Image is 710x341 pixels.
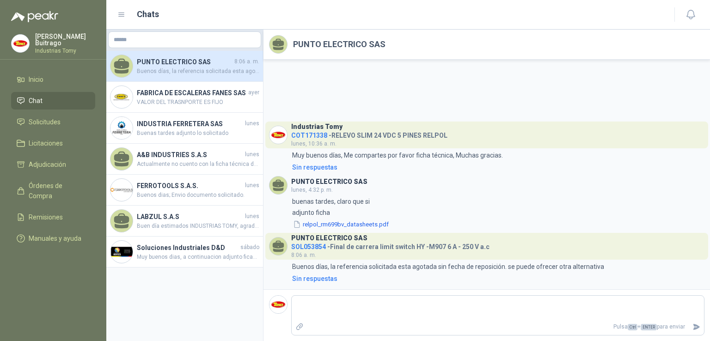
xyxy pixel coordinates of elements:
[290,162,704,172] a: Sin respuestas
[291,129,447,138] h4: - RELEVO SLIM 24 VDC 5 PINES RELPOL
[11,177,95,205] a: Órdenes de Compra
[291,241,490,250] h4: - Final de carrera limit switch HY -M907 6 A - 250 V a.c
[137,129,259,138] span: Buenas tardes adjunto lo solicitado
[29,212,63,222] span: Remisiones
[106,144,263,175] a: A&B INDUSTRIES S.A.SlunesActualmente no cuento con la ficha técnica del retenedor solicitada. Agr...
[137,243,239,253] h4: Soluciones Industriales D&D
[137,253,259,262] span: Muy buenos dias, a continuacion adjunto ficah tecnica el certificado se comparte despues de la co...
[240,243,259,252] span: sábado
[11,92,95,110] a: Chat
[11,230,95,247] a: Manuales y ayuda
[137,88,246,98] h4: FABRICA DE ESCALERAS FANES SAS
[245,119,259,128] span: lunes
[11,71,95,88] a: Inicio
[106,82,263,113] a: Company LogoFABRICA DE ESCALERAS FANES SASayerVALOR DEL TRASNPORTE ES FIJO
[106,175,263,206] a: Company LogoFERROTOOLS S.A.S.lunesBuenos dias; Envio documento solicitado.
[137,222,259,231] span: Buen día estimados INDUSTRIAS TOMY, agradecemos tenernos en cuenta para su solicitud, sin embargo...
[137,181,243,191] h4: FERROTOOLS S.A.S.
[641,324,657,330] span: ENTER
[290,274,704,284] a: Sin respuestas
[291,187,333,193] span: lunes, 4:32 p. m.
[11,156,95,173] a: Adjudicación
[29,159,66,170] span: Adjudicación
[29,138,63,148] span: Licitaciones
[291,252,316,258] span: 8:06 a. m.
[245,150,259,159] span: lunes
[292,150,503,160] p: Muy buenos días, Me compartes por favor ficha técnica, Muchas gracias.
[137,57,233,67] h4: PUNTO ELECTRICO SAS
[291,236,367,241] h3: PUNTO ELECTRICO SAS
[137,191,259,200] span: Buenos dias; Envio documento solicitado.
[291,179,367,184] h3: PUNTO ELECTRICO SAS
[291,132,327,139] span: COT171338
[106,51,263,82] a: PUNTO ELECTRICO SAS8:06 a. m.Buenos días, la referencia solicitada esta agotada sin fecha de repo...
[12,35,29,52] img: Company Logo
[29,181,86,201] span: Órdenes de Compra
[106,113,263,144] a: Company LogoINDUSTRIA FERRETERA SASlunesBuenas tardes adjunto lo solicitado
[245,181,259,190] span: lunes
[292,196,370,207] p: buenas tardes, claro que si
[11,134,95,152] a: Licitaciones
[35,48,95,54] p: Industrias Tomy
[29,96,43,106] span: Chat
[110,86,133,108] img: Company Logo
[292,219,390,229] button: relpol_rm699bv_datasheets.pdf
[269,296,287,313] img: Company Logo
[137,67,259,76] span: Buenos días, la referencia solicitada esta agotada sin fecha de reposición. se puede ofrecer otra...
[689,319,704,335] button: Enviar
[137,98,259,107] span: VALOR DEL TRASNPORTE ES FIJO
[292,319,307,335] label: Adjuntar archivos
[29,117,61,127] span: Solicitudes
[11,11,58,22] img: Logo peakr
[292,162,337,172] div: Sin respuestas
[35,33,95,46] p: [PERSON_NAME] Buitrago
[137,212,243,222] h4: LABZUL S.A.S
[29,74,43,85] span: Inicio
[29,233,81,244] span: Manuales y ayuda
[291,124,343,129] h3: Industrias Tomy
[291,140,337,147] span: lunes, 10:36 a. m.
[11,113,95,131] a: Solicitudes
[307,319,689,335] p: Pulsa + para enviar
[248,88,259,97] span: ayer
[110,241,133,263] img: Company Logo
[110,179,133,201] img: Company Logo
[137,119,243,129] h4: INDUSTRIA FERRETERA SAS
[11,208,95,226] a: Remisiones
[234,57,259,66] span: 8:06 a. m.
[245,212,259,221] span: lunes
[293,38,386,51] h2: PUNTO ELECTRICO SAS
[291,243,326,250] span: SOL053854
[137,160,259,169] span: Actualmente no cuento con la ficha técnica del retenedor solicitada. Agradezco su comprensión y q...
[292,274,337,284] div: Sin respuestas
[137,8,159,21] h1: Chats
[292,262,604,272] p: Buenos días, la referencia solicitada esta agotada sin fecha de reposición. se puede ofrecer otra...
[137,150,243,160] h4: A&B INDUSTRIES S.A.S
[269,126,287,144] img: Company Logo
[106,237,263,268] a: Company LogoSoluciones Industriales D&DsábadoMuy buenos dias, a continuacion adjunto ficah tecnic...
[628,324,637,330] span: Ctrl
[110,117,133,139] img: Company Logo
[292,207,390,218] p: adjunto ficha
[106,206,263,237] a: LABZUL S.A.SlunesBuen día estimados INDUSTRIAS TOMY, agradecemos tenernos en cuenta para su solic...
